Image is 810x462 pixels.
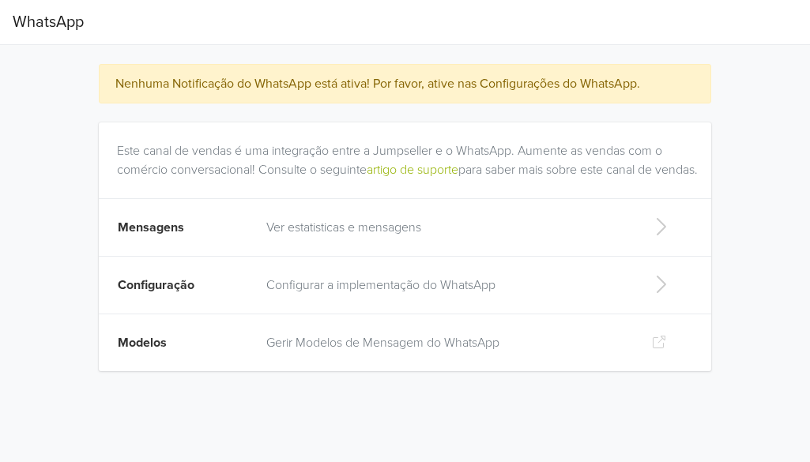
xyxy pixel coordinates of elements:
[266,218,626,237] p: Ver estatisticas e mensagens
[118,220,184,235] span: Mensagens
[266,333,626,352] p: Gerir Modelos de Mensagem do WhatsApp
[117,122,699,179] div: Este canal de vendas é uma integração entre a Jumpseller e o WhatsApp. Aumente as vendas com o co...
[118,335,167,351] span: Modelos
[13,6,84,38] span: WhatsApp
[266,276,626,295] p: Configurar a implementação do WhatsApp
[118,277,194,293] span: Configuração
[115,74,660,93] div: Nenhuma Notificação do WhatsApp está ativa! Por favor, ative nas Configurações do WhatsApp.
[367,162,458,178] a: artigo de suporte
